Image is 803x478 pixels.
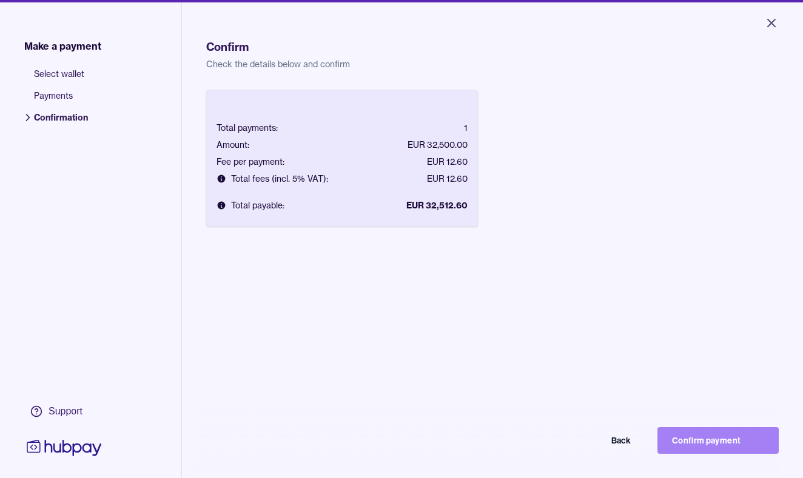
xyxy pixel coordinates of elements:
[464,122,468,134] div: 1
[217,122,278,134] div: Total payments:
[427,173,468,185] div: EUR 12.60
[750,10,793,36] button: Close
[206,39,779,56] h1: Confirm
[406,199,468,211] div: EUR 32,512.60
[206,58,779,70] p: Check the details below and confirm
[34,68,88,90] span: Select wallet
[524,427,645,454] button: Back
[34,90,88,111] span: Payments
[217,139,249,151] div: Amount:
[427,156,468,168] div: EUR 12.60
[34,111,88,133] span: Confirmation
[657,427,779,454] button: Confirm payment
[408,139,468,151] div: EUR 32,500.00
[217,199,284,211] div: Total payable:
[217,173,328,185] div: Total fees (incl. 5% VAT):
[24,399,104,424] a: Support
[217,156,284,168] div: Fee per payment:
[24,39,101,53] span: Make a payment
[49,405,82,418] div: Support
